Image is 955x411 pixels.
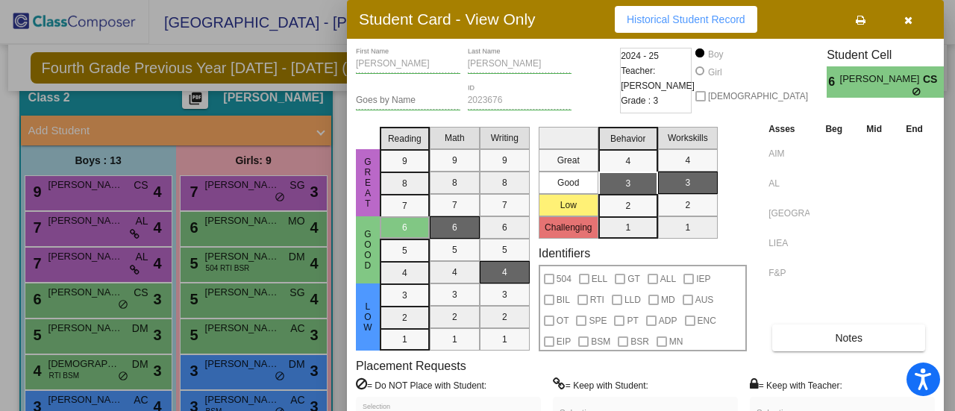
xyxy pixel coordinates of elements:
[589,312,607,330] span: SPE
[630,333,649,351] span: BSR
[768,142,810,165] input: assessment
[894,121,935,137] th: End
[627,13,745,25] span: Historical Student Record
[591,333,610,351] span: BSM
[553,377,648,392] label: = Keep with Student:
[768,202,810,225] input: assessment
[361,301,375,333] span: Low
[621,63,695,93] span: Teacher: [PERSON_NAME]
[557,291,570,309] span: BIL
[695,291,714,309] span: AUS
[661,291,675,309] span: MD
[621,93,658,108] span: Grade : 3
[557,333,571,351] span: EIP
[923,72,944,87] span: CS
[361,229,375,271] span: Good
[621,48,659,63] span: 2024 - 25
[624,291,641,309] span: LLD
[356,95,460,106] input: goes by name
[765,121,813,137] th: Asses
[660,270,676,288] span: ALL
[669,333,683,351] span: MN
[835,332,862,344] span: Notes
[827,73,839,91] span: 6
[707,48,724,61] div: Boy
[627,312,638,330] span: PT
[772,324,925,351] button: Notes
[592,270,607,288] span: ELL
[707,66,722,79] div: Girl
[840,72,923,87] span: [PERSON_NAME]
[557,270,572,288] span: 504
[468,95,572,106] input: Enter ID
[813,121,854,137] th: Beg
[659,312,677,330] span: ADP
[356,377,486,392] label: = Do NOT Place with Student:
[627,270,640,288] span: GT
[696,270,710,288] span: IEP
[361,157,375,209] span: Great
[698,312,716,330] span: ENC
[615,6,757,33] button: Historical Student Record
[768,172,810,195] input: assessment
[557,312,569,330] span: OT
[854,121,894,137] th: Mid
[590,291,604,309] span: RTI
[750,377,842,392] label: = Keep with Teacher:
[356,359,466,373] label: Placement Requests
[359,10,536,28] h3: Student Card - View Only
[539,246,590,260] label: Identifiers
[708,87,808,105] span: [DEMOGRAPHIC_DATA]
[768,262,810,284] input: assessment
[768,232,810,254] input: assessment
